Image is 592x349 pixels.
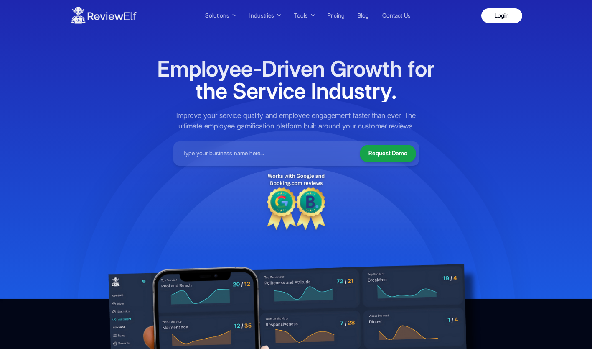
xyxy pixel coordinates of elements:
[173,110,419,131] p: Improve your service quality and employee engagement faster than ever. The ultimate employee gami...
[200,9,240,22] button: Solutions
[176,144,354,163] input: Type your business name here...
[481,8,522,23] a: Login
[70,4,137,27] img: ReviewElf Logo
[360,145,416,162] button: Request Demo
[156,58,437,102] h1: Employee-Driven Growth for the Service Industry.
[267,172,325,230] img: Discount tag
[378,10,415,21] a: Contact Us
[249,11,274,20] span: Industries
[323,10,349,21] a: Pricing
[244,9,285,22] button: Industries
[353,10,373,21] a: Blog
[205,11,229,20] span: Solutions
[289,9,319,22] button: Tools
[294,11,308,20] span: Tools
